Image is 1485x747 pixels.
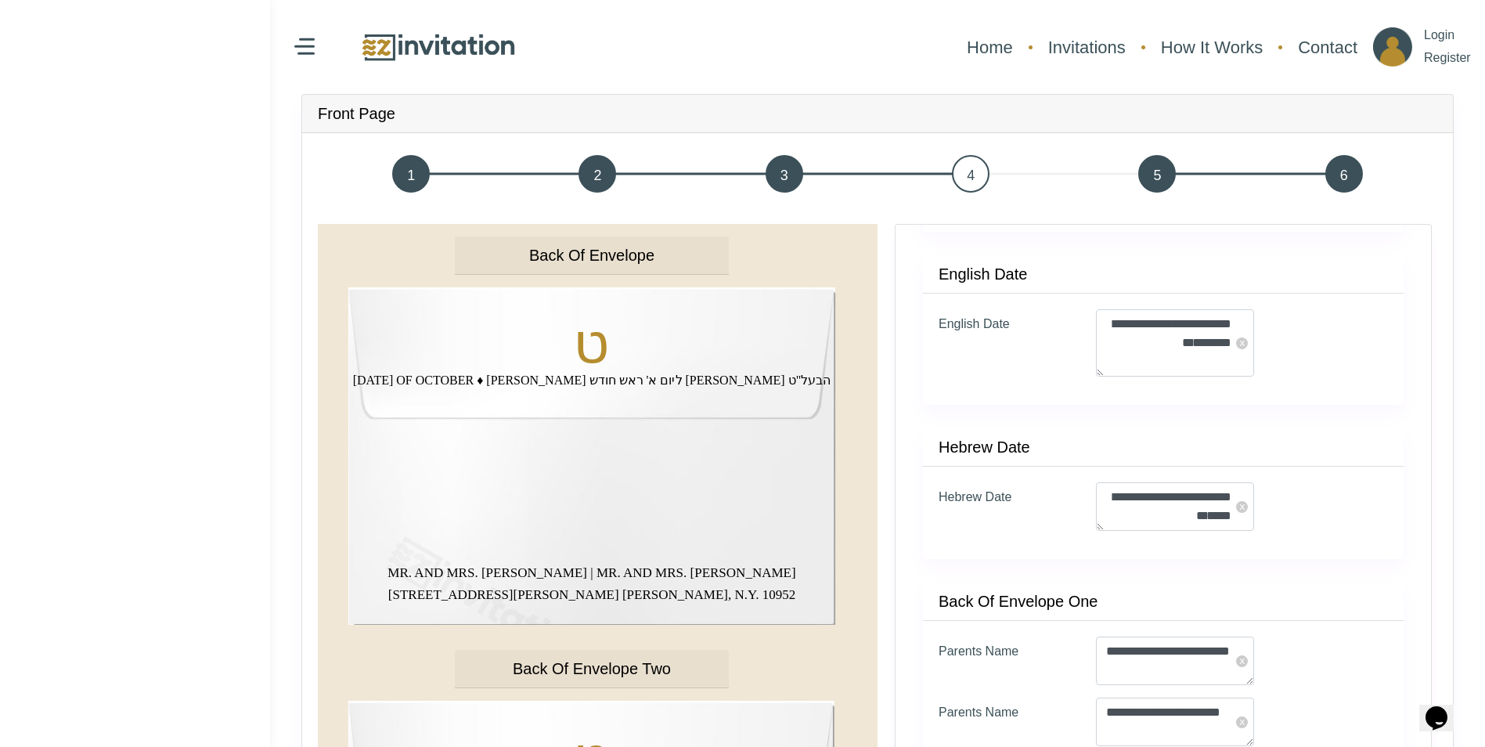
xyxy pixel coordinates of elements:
[1419,684,1469,731] iframe: chat widget
[318,104,395,123] h4: Front Page
[1040,27,1134,68] a: Invitations
[1373,27,1412,67] img: ico_account.png
[927,482,1084,531] label: Hebrew Date
[392,155,430,193] span: 1
[388,587,795,602] text: [STREET_ADDRESS][PERSON_NAME] [PERSON_NAME], N.Y. 10952
[579,155,616,193] span: 2
[1064,149,1250,199] a: 5
[691,149,878,199] a: 3
[1325,155,1363,193] span: 6
[878,149,1064,199] a: 4
[360,31,517,64] img: logo.png
[939,438,1030,456] h4: Hebrew Date
[927,698,1084,746] label: Parents Name
[927,637,1084,685] label: Parents Name
[513,659,671,678] h4: Back of Envelope Two
[1138,155,1176,193] span: 5
[1424,24,1471,70] p: Login Register
[353,373,831,387] text: [DATE] OF OCTOBER ♦ ‏[PERSON_NAME] ליום א' ראש חודש [PERSON_NAME] הבעל"ט‏
[1236,337,1248,349] span: x
[927,309,1084,377] label: English Date
[529,246,654,265] h4: Back of Envelope
[318,149,504,199] a: 1
[1236,716,1248,728] span: x
[959,27,1021,68] a: Home
[1236,501,1248,513] span: x
[952,155,989,193] span: 4
[387,565,795,580] text: MR. AND MRS. [PERSON_NAME] | MR. AND MRS. [PERSON_NAME]
[766,155,803,193] span: 3
[1236,655,1248,667] span: x
[1251,149,1437,199] a: 6
[1290,27,1365,68] a: Contact
[574,312,611,375] text: ‏ט‏
[1153,27,1271,68] a: How It Works
[504,149,690,199] a: 2
[939,592,1098,611] h4: Back of Envelope One
[939,265,1027,283] h4: English Date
